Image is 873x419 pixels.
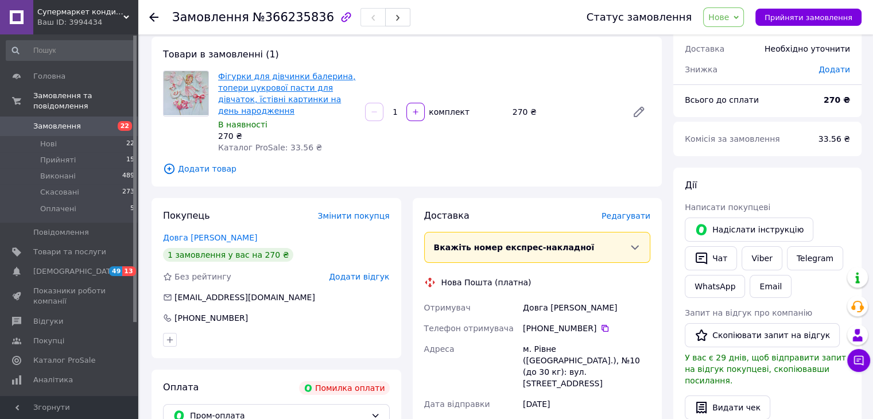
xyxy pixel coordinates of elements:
[218,72,355,115] a: Фігурки для дівчинки балерина, топери цукрової пасти для дівчаток, їстівні картинки на день народ...
[118,121,132,131] span: 22
[818,134,850,143] span: 33.56 ₴
[40,204,76,214] span: Оплачені
[218,120,267,129] span: В наявності
[750,275,791,298] button: Email
[33,286,106,307] span: Показники роботи компанії
[708,13,729,22] span: Нове
[521,297,653,318] div: Довга [PERSON_NAME]
[174,272,231,281] span: Без рейтингу
[33,227,89,238] span: Повідомлення
[149,11,158,23] div: Повернутися назад
[685,275,745,298] a: WhatsApp
[173,312,249,324] div: [PHONE_NUMBER]
[685,65,717,74] span: Знижка
[33,316,63,327] span: Відгуки
[742,246,782,270] a: Viber
[122,187,134,197] span: 273
[122,266,135,276] span: 13
[818,65,850,74] span: Додати
[847,349,870,372] button: Чат з покупцем
[685,44,724,53] span: Доставка
[318,211,390,220] span: Змінити покупця
[424,399,490,409] span: Дата відправки
[33,91,138,111] span: Замовлення та повідомлення
[33,247,106,257] span: Товари та послуги
[40,139,57,149] span: Нові
[218,143,322,152] span: Каталог ProSale: 33.56 ₴
[434,243,595,252] span: Вкажіть номер експрес-накладної
[122,171,134,181] span: 489
[126,139,134,149] span: 22
[163,162,650,175] span: Додати товар
[37,7,123,17] span: Супермаркет кондитера
[172,10,249,24] span: Замовлення
[33,336,64,346] span: Покупці
[627,100,650,123] a: Редагувати
[508,104,623,120] div: 270 ₴
[685,180,697,191] span: Дії
[33,394,106,415] span: Управління сайтом
[163,233,257,242] a: Довга [PERSON_NAME]
[587,11,692,23] div: Статус замовлення
[163,49,279,60] span: Товари в замовленні (1)
[130,204,134,214] span: 5
[685,203,770,212] span: Написати покупцеві
[685,323,840,347] button: Скопіювати запит на відгук
[787,246,843,270] a: Telegram
[685,134,780,143] span: Комісія за замовлення
[253,10,334,24] span: №366235836
[439,277,534,288] div: Нова Пошта (платна)
[424,303,471,312] span: Отримувач
[685,308,812,317] span: Запит на відгук про компанію
[40,187,79,197] span: Скасовані
[685,353,846,385] span: У вас є 29 днів, щоб відправити запит на відгук покупцеві, скопіювавши посилання.
[33,121,81,131] span: Замовлення
[685,95,759,104] span: Всього до сплати
[164,71,208,116] img: Фігурки для дівчинки балерина, топери цукрової пасти для дівчаток, їстівні картинки на день народ...
[163,248,293,262] div: 1 замовлення у вас на 270 ₴
[218,130,356,142] div: 270 ₴
[33,375,73,385] span: Аналітика
[299,381,390,395] div: Помилка оплати
[758,36,857,61] div: Необхідно уточнити
[126,155,134,165] span: 15
[426,106,471,118] div: комплект
[824,95,850,104] b: 270 ₴
[40,171,76,181] span: Виконані
[109,266,122,276] span: 49
[685,218,813,242] button: Надіслати інструкцію
[33,266,118,277] span: [DEMOGRAPHIC_DATA]
[33,355,95,366] span: Каталог ProSale
[523,323,650,334] div: [PHONE_NUMBER]
[37,17,138,28] div: Ваш ID: 3994434
[521,339,653,394] div: м. Рівне ([GEOGRAPHIC_DATA].), №10 (до 30 кг): вул. [STREET_ADDRESS]
[40,155,76,165] span: Прийняті
[602,211,650,220] span: Редагувати
[6,40,135,61] input: Пошук
[329,272,389,281] span: Додати відгук
[521,394,653,414] div: [DATE]
[163,382,199,393] span: Оплата
[424,324,514,333] span: Телефон отримувача
[424,210,470,221] span: Доставка
[685,246,737,270] button: Чат
[755,9,862,26] button: Прийняти замовлення
[33,71,65,82] span: Головна
[174,293,315,302] span: [EMAIL_ADDRESS][DOMAIN_NAME]
[163,210,210,221] span: Покупець
[765,13,852,22] span: Прийняти замовлення
[424,344,455,354] span: Адреса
